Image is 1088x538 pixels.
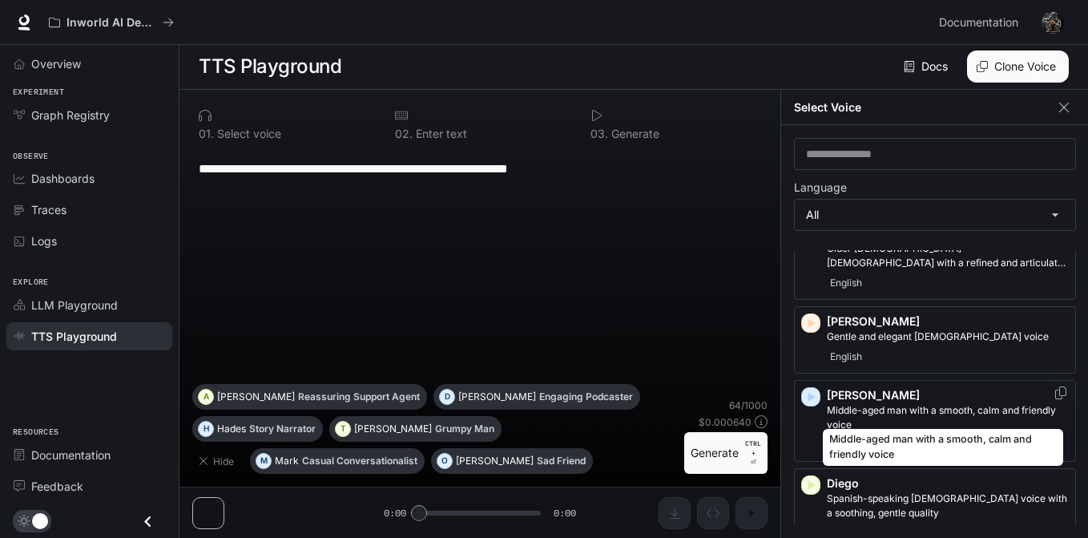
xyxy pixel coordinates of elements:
[199,51,341,83] h1: TTS Playground
[537,456,586,466] p: Sad Friend
[31,447,111,463] span: Documentation
[199,416,213,442] div: H
[699,415,752,429] p: $ 0.000640
[32,512,48,529] span: Dark mode toggle
[329,416,502,442] button: T[PERSON_NAME]Grumpy Man
[827,403,1069,432] p: Middle-aged man with a smooth, calm and friendly voice
[684,432,768,474] button: GenerateCTRL +⏎
[275,456,299,466] p: Mark
[298,392,420,402] p: Reassuring Support Agent
[1053,386,1069,399] button: Copy Voice ID
[827,475,1069,491] p: Diego
[336,416,350,442] div: T
[827,313,1069,330] p: [PERSON_NAME]
[539,392,633,402] p: Engaging Podcaster
[435,424,494,434] p: Grumpy Man
[440,384,454,410] div: D
[431,448,593,474] button: O[PERSON_NAME]Sad Friend
[6,472,172,500] a: Feedback
[6,196,172,224] a: Traces
[1037,6,1069,38] button: User avatar
[827,241,1069,270] p: Older British male with a refined and articulate voice
[433,384,640,410] button: D[PERSON_NAME]Engaging Podcaster
[456,456,534,466] p: [PERSON_NAME]
[437,448,452,474] div: O
[745,439,761,467] p: ⏎
[6,101,172,129] a: Graph Registry
[590,128,608,140] p: 0 3 .
[31,55,81,72] span: Overview
[6,227,172,255] a: Logs
[31,170,95,187] span: Dashboards
[458,392,536,402] p: [PERSON_NAME]
[130,505,166,538] button: Close drawer
[31,107,110,123] span: Graph Registry
[249,424,316,434] p: Story Narrator
[827,273,865,293] span: English
[395,128,413,140] p: 0 2 .
[6,291,172,319] a: LLM Playground
[31,233,57,249] span: Logs
[31,478,83,495] span: Feedback
[745,439,761,458] p: CTRL +
[827,491,1069,520] p: Spanish-speaking male voice with a soothing, gentle quality
[214,128,281,140] p: Select voice
[939,13,1018,33] span: Documentation
[795,200,1075,230] div: All
[6,322,172,350] a: TTS Playground
[6,50,172,78] a: Overview
[250,448,425,474] button: MMarkCasual Conversationalist
[1042,11,1064,34] img: User avatar
[6,441,172,469] a: Documentation
[933,6,1030,38] a: Documentation
[827,330,1069,344] p: Gentle and elegant female voice
[192,384,427,410] button: A[PERSON_NAME]Reassuring Support Agent
[199,384,213,410] div: A
[199,128,214,140] p: 0 1 .
[302,456,417,466] p: Casual Conversationalist
[608,128,659,140] p: Generate
[31,201,66,218] span: Traces
[31,328,117,345] span: TTS Playground
[823,429,1063,466] div: Middle-aged man with a smooth, calm and friendly voice
[6,164,172,192] a: Dashboards
[827,347,865,366] span: English
[217,392,295,402] p: [PERSON_NAME]
[827,387,1069,403] p: [PERSON_NAME]
[901,51,954,83] a: Docs
[413,128,467,140] p: Enter text
[794,182,847,193] p: Language
[967,51,1069,83] button: Clone Voice
[31,297,118,313] span: LLM Playground
[192,448,244,474] button: Hide
[192,416,323,442] button: HHadesStory Narrator
[42,6,181,38] button: All workspaces
[217,424,246,434] p: Hades
[354,424,432,434] p: [PERSON_NAME]
[66,16,156,30] p: Inworld AI Demos
[256,448,271,474] div: M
